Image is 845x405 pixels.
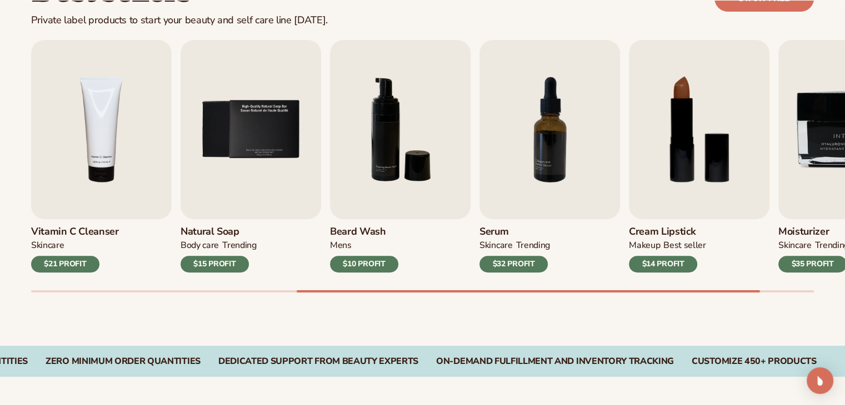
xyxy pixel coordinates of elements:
[330,256,398,272] div: $10 PROFIT
[479,256,548,272] div: $32 PROFIT
[778,240,811,251] div: SKINCARE
[479,226,550,238] h3: Serum
[629,40,769,272] a: 8 / 9
[516,240,549,251] div: TRENDING
[479,40,620,272] a: 7 / 9
[330,40,471,272] a: 6 / 9
[31,14,328,27] div: Private label products to start your beauty and self care line [DATE].
[330,240,352,251] div: mens
[629,256,697,272] div: $14 PROFIT
[31,256,99,272] div: $21 PROFIT
[692,356,817,367] div: CUSTOMIZE 450+ PRODUCTS
[181,40,321,272] a: 5 / 9
[479,240,512,251] div: SKINCARE
[31,40,172,272] a: 4 / 9
[31,226,119,238] h3: Vitamin C Cleanser
[181,256,249,272] div: $15 PROFIT
[330,226,398,238] h3: Beard Wash
[663,240,706,251] div: BEST SELLER
[31,240,64,251] div: Skincare
[181,226,257,238] h3: Natural Soap
[629,240,660,251] div: MAKEUP
[807,367,833,394] div: Open Intercom Messenger
[218,356,418,367] div: Dedicated Support From Beauty Experts
[436,356,674,367] div: On-Demand Fulfillment and Inventory Tracking
[629,226,706,238] h3: Cream Lipstick
[46,356,201,367] div: Zero Minimum Order QuantitieS
[222,240,256,251] div: TRENDING
[181,240,219,251] div: BODY Care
